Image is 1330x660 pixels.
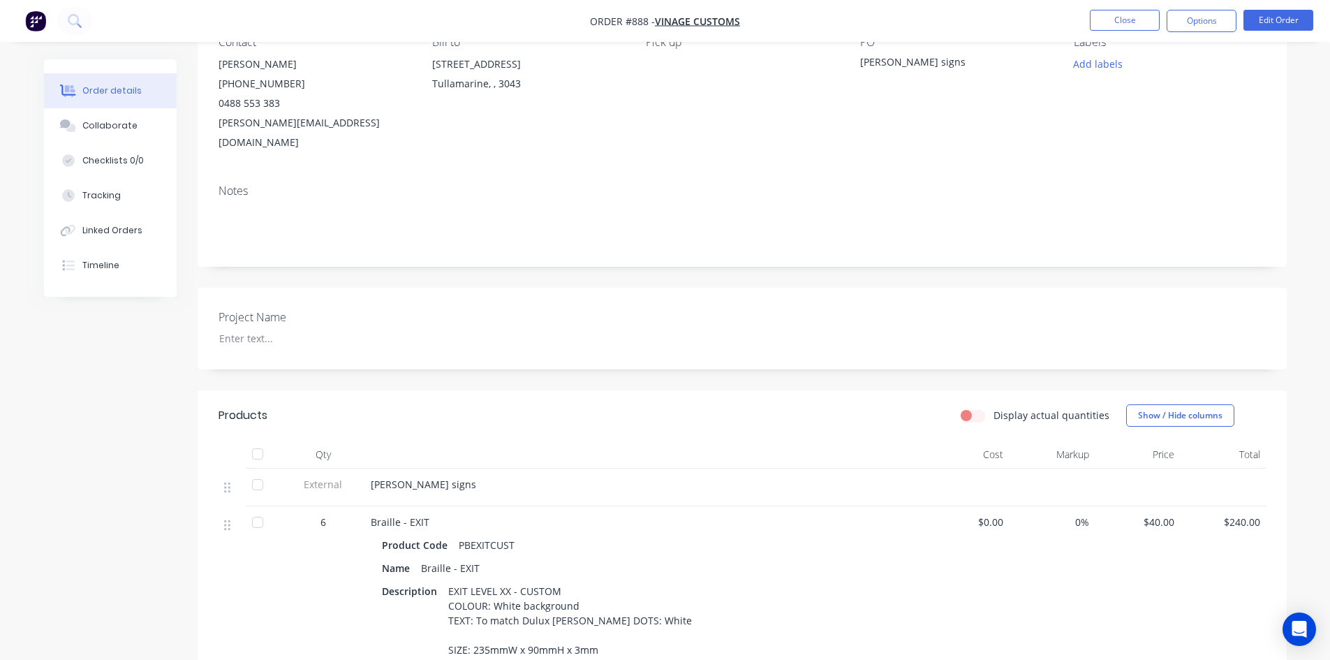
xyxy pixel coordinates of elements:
[1243,10,1313,31] button: Edit Order
[219,54,410,152] div: [PERSON_NAME][PHONE_NUMBER]0488 553 383[PERSON_NAME][EMAIL_ADDRESS][DOMAIN_NAME]
[929,515,1004,529] span: $0.00
[432,54,623,99] div: [STREET_ADDRESS]Tullamarine, , 3043
[219,113,410,152] div: [PERSON_NAME][EMAIL_ADDRESS][DOMAIN_NAME]
[1090,10,1160,31] button: Close
[432,54,623,74] div: [STREET_ADDRESS]
[1066,54,1130,73] button: Add labels
[1074,36,1265,49] div: Labels
[219,54,410,74] div: [PERSON_NAME]
[219,36,410,49] div: Contact
[287,477,360,492] span: External
[382,558,415,578] div: Name
[82,85,142,97] div: Order details
[82,119,138,132] div: Collaborate
[1100,515,1175,529] span: $40.00
[1167,10,1236,32] button: Options
[590,15,655,28] span: Order #888 -
[82,154,144,167] div: Checklists 0/0
[371,515,429,529] span: Braille - EXIT
[1014,515,1089,529] span: 0%
[453,535,520,555] div: PBEXITCUST
[1180,441,1266,469] div: Total
[44,178,177,213] button: Tracking
[860,54,1035,74] div: [PERSON_NAME] signs
[371,478,476,491] span: [PERSON_NAME] signs
[219,184,1266,198] div: Notes
[219,74,410,94] div: [PHONE_NUMBER]
[82,189,121,202] div: Tracking
[44,108,177,143] button: Collaborate
[924,441,1010,469] div: Cost
[44,143,177,178] button: Checklists 0/0
[44,248,177,283] button: Timeline
[432,36,623,49] div: Bill to
[860,36,1051,49] div: PO
[320,515,326,529] span: 6
[281,441,365,469] div: Qty
[382,581,443,601] div: Description
[219,309,393,325] label: Project Name
[82,224,142,237] div: Linked Orders
[993,408,1109,423] label: Display actual quantities
[44,213,177,248] button: Linked Orders
[44,73,177,108] button: Order details
[655,15,740,28] a: Vinage Customs
[1126,404,1234,427] button: Show / Hide columns
[25,10,46,31] img: Factory
[1185,515,1260,529] span: $240.00
[646,36,837,49] div: Pick up
[82,259,119,272] div: Timeline
[219,94,410,113] div: 0488 553 383
[1009,441,1095,469] div: Markup
[1095,441,1181,469] div: Price
[219,407,267,424] div: Products
[1283,613,1316,646] div: Open Intercom Messenger
[432,74,623,94] div: Tullamarine, , 3043
[415,558,485,578] div: Braille - EXIT
[382,535,453,555] div: Product Code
